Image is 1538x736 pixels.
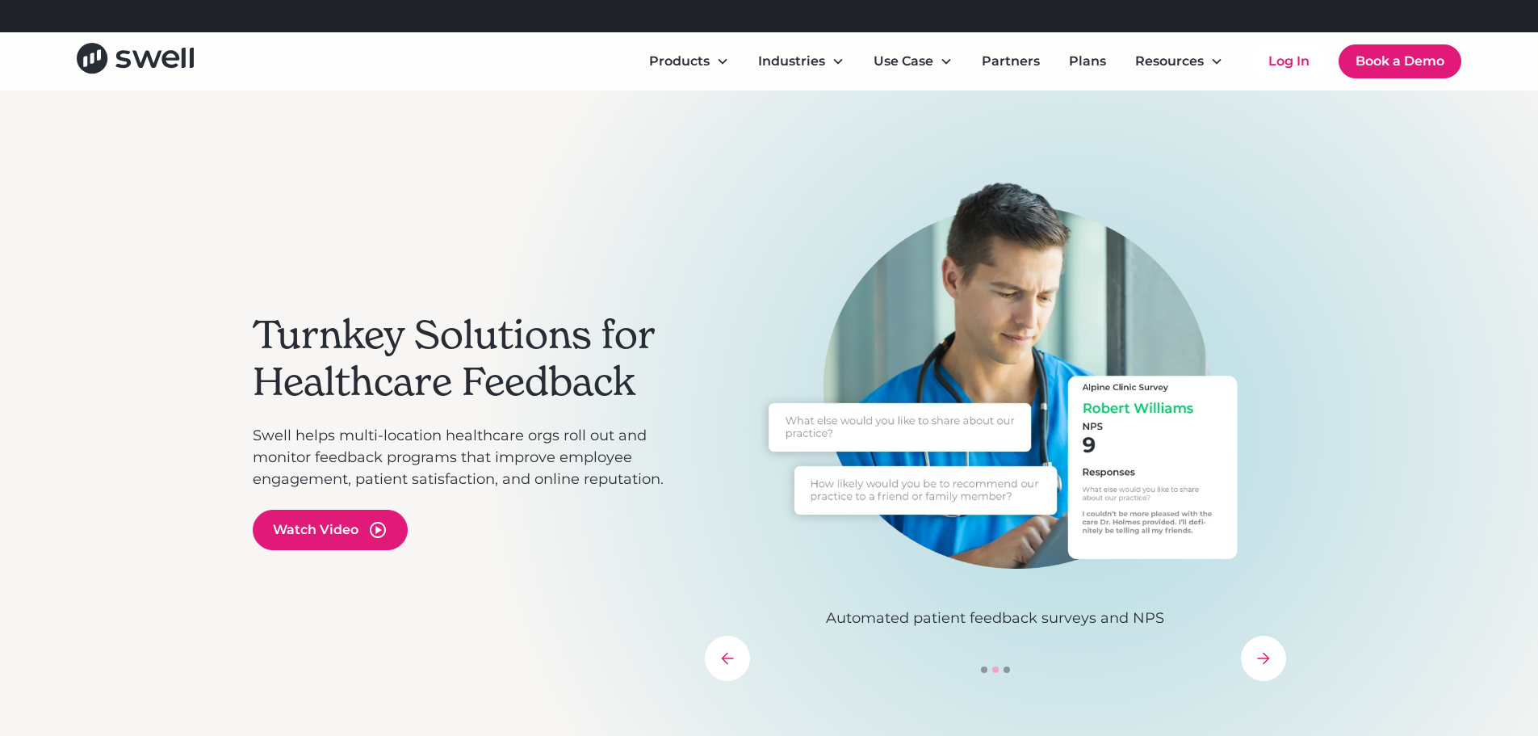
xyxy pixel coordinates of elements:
[981,667,987,673] div: Show slide 1 of 3
[649,52,710,71] div: Products
[77,43,194,79] a: home
[745,45,857,78] div: Industries
[992,667,999,673] div: Show slide 2 of 3
[705,636,750,681] div: previous slide
[705,181,1286,681] div: carousel
[253,510,408,550] a: open lightbox
[1135,52,1204,71] div: Resources
[705,608,1286,629] p: Automated patient feedback surveys and NPS
[1122,45,1236,78] div: Resources
[969,45,1053,78] a: Partners
[1339,44,1461,78] a: Book a Demo
[861,45,966,78] div: Use Case
[1241,636,1286,681] div: next slide
[253,425,689,490] p: Swell helps multi-location healthcare orgs roll out and monitor feedback programs that improve em...
[273,520,358,540] div: Watch Video
[1056,45,1119,78] a: Plans
[874,52,933,71] div: Use Case
[1262,561,1538,736] iframe: Chat Widget
[253,312,689,405] h2: Turnkey Solutions for Healthcare Feedback
[758,52,825,71] div: Industries
[705,181,1286,629] div: 2 of 3
[1252,45,1326,78] a: Log In
[1004,667,1010,673] div: Show slide 3 of 3
[636,45,742,78] div: Products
